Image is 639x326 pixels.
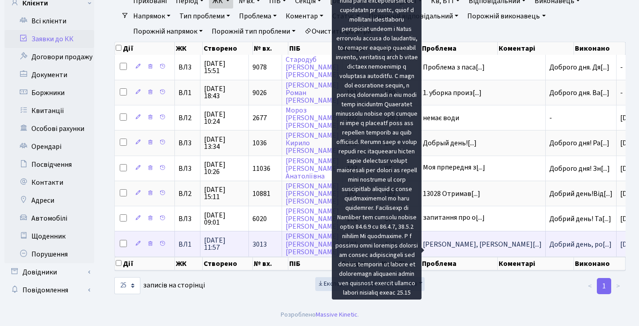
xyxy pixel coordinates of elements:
span: 2677 [252,113,267,123]
a: Порожній напрямок [130,24,206,39]
span: Доброго дня. Дя[...] [549,62,609,72]
a: Проблема [235,9,280,24]
span: - [620,88,623,98]
a: [PERSON_NAME][PERSON_NAME][PERSON_NAME] [286,232,339,257]
a: [PERSON_NAME]Кирило[PERSON_NAME] [286,130,339,156]
th: ПІБ [288,257,340,270]
a: Тип проблеми [176,9,234,24]
a: Договори продажу [4,48,94,66]
span: [DATE] 11:57 [204,237,245,251]
span: запитання про о[...] [423,213,485,222]
span: Добрий день, ро[...] [549,239,612,249]
a: [PERSON_NAME][PERSON_NAME][PERSON_NAME] [286,181,339,206]
span: [DATE] 18:43 [204,85,245,100]
a: Коментар [282,9,327,24]
span: ВЛ3 [178,215,196,222]
a: 1 [597,278,611,294]
span: Добрий день! Та[...] [549,214,611,224]
span: Добрый день![...] [423,138,477,148]
th: Виконано [574,42,626,55]
span: 9078 [252,62,267,72]
th: № вх. [253,257,289,270]
a: Орендарі [4,138,94,156]
a: Щоденник [4,227,94,245]
button: Експорт [315,277,354,291]
a: Порушення [4,245,94,263]
a: Контакти [4,174,94,191]
span: 6020 [252,214,267,224]
span: [DATE] 15:11 [204,186,245,200]
span: Доброго дня! Ра[...] [549,138,609,148]
span: - [620,62,623,72]
a: Заявки до КК [4,30,94,48]
span: [DATE] 10:26 [204,161,245,175]
a: Посвідчення [4,156,94,174]
th: Проблема [421,257,498,270]
span: ВЛ1 [178,241,196,248]
th: Створено [203,42,253,55]
span: ВЛ3 [178,139,196,147]
span: ВЛ1 [178,89,196,96]
th: ПІБ [288,42,340,55]
span: Проблема з паса[...] [423,62,485,72]
a: Адреси [4,191,94,209]
span: ВЛ2 [178,114,196,122]
span: [DATE] 13:34 [204,136,245,150]
span: 1036 [252,138,267,148]
th: Дії [115,42,175,55]
th: Коментарі [498,257,574,270]
span: 13028 Отримав[...] [423,189,480,199]
th: ЖК [175,42,203,55]
span: немає води [423,114,542,122]
span: [DATE] 15:51 [204,60,245,74]
a: Стародуб[PERSON_NAME][PERSON_NAME] [286,55,339,80]
span: [PERSON_NAME], [PERSON_NAME][...] [423,239,542,249]
a: Порожній виконавець [464,9,549,24]
a: Очистити фільтри [301,24,375,39]
span: 10881 [252,189,270,199]
a: Massive Kinetic [316,310,357,319]
span: Моя прпередня з[...] [423,162,485,172]
a: Довідники [4,263,94,281]
a: [PERSON_NAME][PERSON_NAME]Анатоліївна [286,156,339,181]
select: записів на сторінці [114,277,140,294]
th: № вх. [253,42,289,55]
span: Експорт [317,279,347,288]
a: Документи [4,66,94,84]
a: Всі клієнти [4,12,94,30]
th: Проблема [421,42,498,55]
a: Повідомлення [4,281,94,299]
th: Створено [203,257,253,270]
span: 9026 [252,88,267,98]
a: Квитанції [4,102,94,120]
a: [PERSON_NAME]Роман[PERSON_NAME] [286,80,339,105]
a: [PERSON_NAME][PERSON_NAME][PERSON_NAME] [286,206,339,231]
span: 3013 [252,239,267,249]
span: - [549,114,613,122]
label: записів на сторінці [114,277,205,294]
a: Автомобілі [4,209,94,227]
span: 11036 [252,164,270,174]
a: Мороз[PERSON_NAME][PERSON_NAME] [286,105,339,130]
span: ВЛ2 [178,190,196,197]
a: Напрямок [130,9,174,24]
th: Дії [115,257,175,270]
span: ВЛ3 [178,64,196,71]
span: [DATE] 10:24 [204,111,245,125]
a: Порожній тип проблеми [208,24,299,39]
span: Добрий день!Від[...] [549,189,613,199]
span: 1. уборка произ[...] [423,88,482,98]
a: Особові рахунки [4,120,94,138]
span: Доброго дня. Ва[...] [549,88,609,98]
span: [DATE] 09:01 [204,212,245,226]
span: Доброго дня! Зн[...] [549,164,610,174]
div: Розроблено . [281,310,359,320]
a: Боржники [4,84,94,102]
th: ЖК [175,257,203,270]
th: Виконано [574,257,626,270]
span: ВЛ3 [178,165,196,172]
th: Коментарі [498,42,574,55]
